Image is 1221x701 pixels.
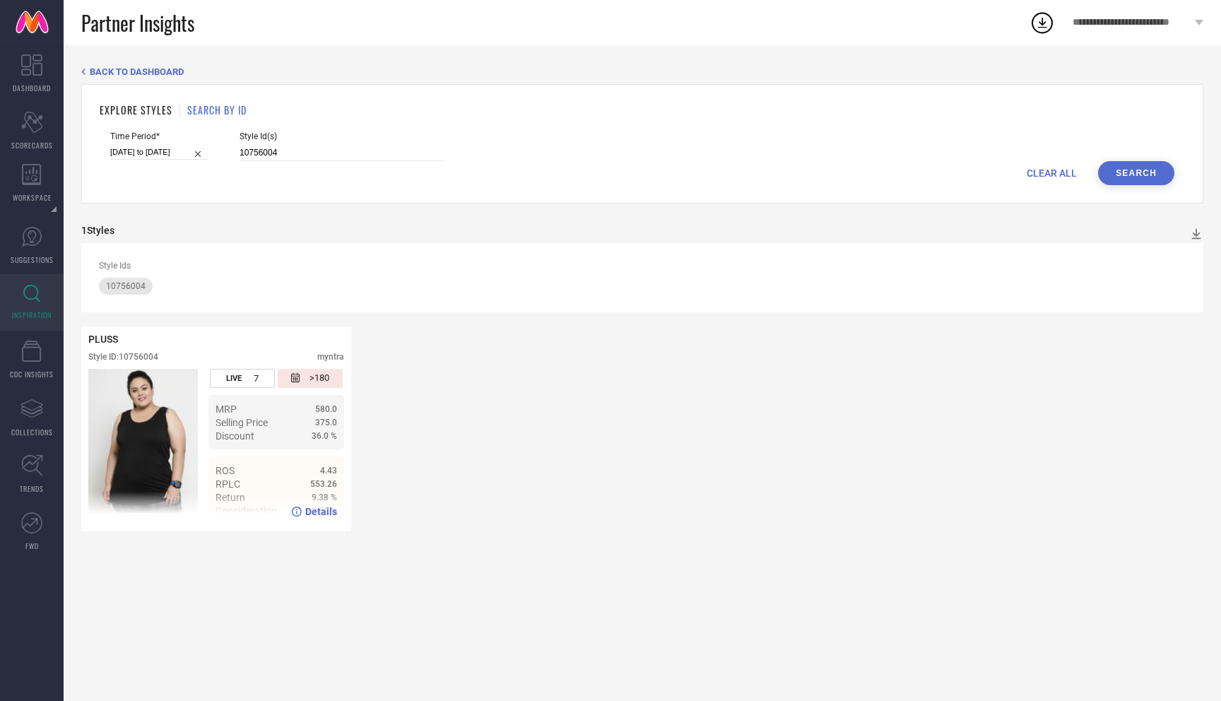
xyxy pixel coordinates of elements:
[11,254,54,265] span: SUGGESTIONS
[291,506,337,517] a: Details
[1098,161,1174,185] button: Search
[13,192,52,203] span: WORKSPACE
[13,83,51,93] span: DASHBOARD
[110,145,208,160] input: Select time period
[305,506,337,517] span: Details
[81,225,114,236] div: 1 Styles
[81,66,1203,77] div: Back TO Dashboard
[312,431,337,441] span: 36.0 %
[210,369,275,388] div: Number of days the style has been live on the platform
[110,131,208,141] span: Time Period*
[216,403,237,415] span: MRP
[315,418,337,428] span: 375.0
[1027,167,1077,179] span: CLEAR ALL
[88,369,198,524] img: Style preview image
[240,145,444,161] input: Enter comma separated style ids e.g. 12345, 67890
[310,479,337,489] span: 553.26
[309,372,329,384] span: >180
[216,430,254,442] span: Discount
[88,334,118,345] span: PLUSS
[99,261,1186,271] div: Style Ids
[100,102,172,117] h1: EXPLORE STYLES
[81,8,194,37] span: Partner Insights
[90,66,184,77] span: BACK TO DASHBOARD
[1030,10,1055,35] div: Open download list
[11,427,53,437] span: COLLECTIONS
[216,417,268,428] span: Selling Price
[240,131,444,141] span: Style Id(s)
[226,374,242,383] span: LIVE
[11,140,53,151] span: SCORECARDS
[10,369,54,379] span: CDC INSIGHTS
[278,369,343,388] div: Number of days since the style was first listed on the platform
[88,369,198,524] div: Click to view image
[106,281,146,291] span: 10756004
[216,465,235,476] span: ROS
[25,541,39,551] span: FWD
[12,310,52,320] span: INSPIRATION
[320,466,337,476] span: 4.43
[20,483,44,494] span: TRENDS
[315,404,337,414] span: 580.0
[88,352,158,362] div: Style ID: 10756004
[254,373,259,384] span: 7
[216,478,240,490] span: RPLC
[317,352,344,362] div: myntra
[187,102,247,117] h1: SEARCH BY ID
